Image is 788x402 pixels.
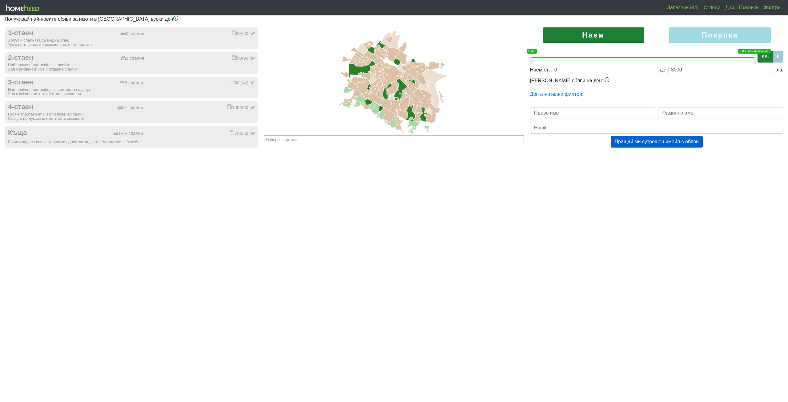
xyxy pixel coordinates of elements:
[773,51,783,63] label: €
[5,15,783,23] p: Получавай най-новите обяви за имоти в [GEOGRAPHIC_DATA] всеки ден
[113,131,143,136] div: 1-3+ спални
[530,66,550,74] div: Наем от:
[117,105,143,110] div: 3+ спални
[8,54,33,62] span: 2-стаен
[723,2,737,14] a: Дни
[8,112,255,121] div: Голям апартамент с 3 или повече спални. Също и по-луксозни имоти като мезонети.
[5,126,258,148] button: Къща 1-3+ спални 70-550 m² Всички видове къщи - от малки едноетажни до големи имения с басейн.
[230,79,255,86] div: 80-140 m²
[8,103,33,111] span: 4-стаен
[530,91,584,97] a: Допълнителни филтри:
[8,78,33,87] span: 3-стаен
[5,52,258,74] button: 2-стаен 1 спалня 50-90 m² Най-популярният избор за двойки.Хол с кухненски кът и отделна спалня
[527,49,537,54] span: 0 лв.
[611,136,703,148] button: Пращай ми сутрешен имейл с обяви
[120,80,143,86] div: 2 спални
[121,56,144,61] div: 1 спалня
[5,77,258,98] button: 3-стаен 2 спални 80-140 m² Най-популярният избор за семейства с деца.Хол с кухненски кът и 2 отде...
[777,66,783,74] div: лв.
[530,122,783,134] input: Email
[543,27,644,43] label: Наем
[232,55,255,61] div: 50-90 m²
[761,2,783,14] a: Филтри
[8,29,33,37] span: 1-стаен
[669,27,770,43] label: Покупка
[8,140,255,144] div: Всички видове къщи - от малки едноетажни до големи имения с басейн.
[665,2,701,14] a: Запазени (94)
[8,87,255,96] div: Най-популярният избор за семейства с деца. Хол с кухненски кът и 2 отделни спални
[5,27,258,49] button: 1-стаен 0 спални 30-60 m² Холът и спалнята са в една стая.Тук са и таванските помещения, и ателие...
[8,63,255,71] div: Най-популярният избор за двойки. Хол с кухненски кът и отделна спалня
[605,77,609,82] img: info-3.png
[227,104,255,110] div: 100-260 m²
[530,107,655,119] input: Първо име
[8,129,27,137] span: Къща
[121,31,144,36] div: 0 спални
[232,30,255,36] div: 30-60 m²
[230,130,255,136] div: 70-550 m²
[658,107,783,119] input: Фамилно име
[173,16,178,21] img: info-3.png
[738,49,771,54] span: 3 000 или повече лв.
[737,2,761,14] a: Графики
[5,101,258,123] button: 4-стаен 3+ спални 100-260 m² Голям апартамент с 3 или повече спални.Също и по-луксозни имоти като...
[8,38,255,47] div: Холът и спалнята са в една стая. Тук са и таванските помещения, и ателиетата.
[701,2,723,14] a: Огледи
[758,51,773,63] label: лв.
[660,66,667,74] div: до:
[530,77,783,84] div: [PERSON_NAME] обяви на ден:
